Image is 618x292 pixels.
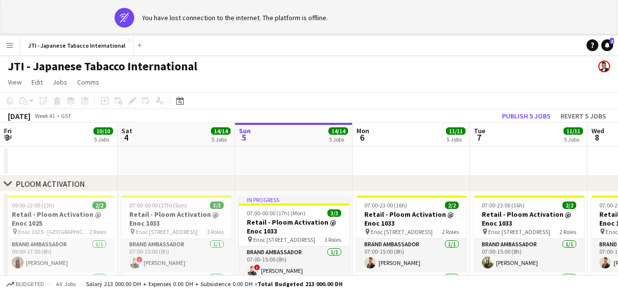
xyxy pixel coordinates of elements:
[356,126,369,135] span: Mon
[239,247,349,280] app-card-role: Brand Ambassador1/107:00-15:00 (8h)![PERSON_NAME]
[237,132,251,143] span: 5
[92,202,106,209] span: 2/2
[136,228,198,235] span: Enoc [STREET_ADDRESS]
[4,76,26,88] a: View
[121,239,232,272] app-card-role: Brand Ambassador1/107:00-15:00 (8h)![PERSON_NAME]
[8,59,197,74] h1: JTI - Japanese Tabacco International
[247,209,305,217] span: 07:00-00:00 (17h) (Mon)
[239,218,349,235] h3: Retail - Ploom Activation @ Enoc 1033
[488,228,550,235] span: Enoc [STREET_ADDRESS]
[61,112,71,119] div: GST
[54,280,78,288] span: All jobs
[53,78,67,87] span: Jobs
[445,202,459,209] span: 2/2
[120,132,132,143] span: 4
[32,112,57,119] span: Week 41
[472,132,485,143] span: 7
[4,239,114,272] app-card-role: Brand Ambassador1/109:00-17:00 (8h)[PERSON_NAME]
[557,110,610,122] button: Revert 5 jobs
[482,202,525,209] span: 07:00-23:00 (16h)
[89,228,106,235] span: 2 Roles
[324,236,341,243] span: 3 Roles
[4,210,114,228] h3: Retail - Ploom Activation @ Enoc 1025
[8,111,30,121] div: [DATE]
[5,279,46,290] button: Budgeted
[328,127,348,135] span: 14/14
[559,228,576,235] span: 2 Roles
[20,36,134,55] button: JTI - Japanese Tabacco International
[591,126,604,135] span: Wed
[442,228,459,235] span: 2 Roles
[121,126,132,135] span: Sat
[446,136,465,143] div: 5 Jobs
[258,280,343,288] span: Total Budgeted 213 000.00 DH
[142,13,328,22] div: You have lost connection to the internet. The platform is offline.
[327,209,341,217] span: 3/3
[73,76,103,88] a: Comms
[498,110,555,122] button: Publish 5 jobs
[562,202,576,209] span: 2/2
[28,76,47,88] a: Edit
[590,132,604,143] span: 8
[4,126,12,135] span: Fri
[12,202,55,209] span: 09:00-22:00 (13h)
[446,127,466,135] span: 11/11
[49,76,71,88] a: Jobs
[356,210,467,228] h3: Retail - Ploom Activation @ Enoc 1033
[2,132,12,143] span: 3
[210,202,224,209] span: 3/3
[371,228,433,235] span: Enoc [STREET_ADDRESS]
[86,280,343,288] div: Salary 213 000.00 DH + Expenses 0.00 DH + Subsistence 0.00 DH =
[598,60,610,72] app-user-avatar: munjaal choksi
[16,281,44,288] span: Budgeted
[16,179,85,189] div: PLOOM ACTIVATION
[211,136,230,143] div: 5 Jobs
[356,239,467,272] app-card-role: Brand Ambassador1/107:00-15:00 (8h)[PERSON_NAME]
[94,136,113,143] div: 5 Jobs
[121,210,232,228] h3: Retail - Ploom Activation @ Enoc 1033
[129,202,187,209] span: 07:00-00:00 (17h) (Sun)
[18,228,89,235] span: Enoc 1025 - [GEOGRAPHIC_DATA]
[207,228,224,235] span: 3 Roles
[563,127,583,135] span: 11/11
[137,257,143,263] span: !
[93,127,113,135] span: 10/10
[474,210,584,228] h3: Retail - Ploom Activation @ Enoc 1033
[239,196,349,204] div: In progress
[610,38,614,44] span: 2
[474,126,485,135] span: Tue
[364,202,407,209] span: 07:00-23:00 (16h)
[564,136,583,143] div: 5 Jobs
[254,264,260,270] span: !
[253,236,315,243] span: Enoc [STREET_ADDRESS]
[239,126,251,135] span: Sun
[211,127,231,135] span: 14/14
[329,136,348,143] div: 5 Jobs
[601,39,613,51] a: 2
[77,78,99,87] span: Comms
[8,78,22,87] span: View
[355,132,369,143] span: 6
[474,239,584,272] app-card-role: Brand Ambassador1/107:00-15:00 (8h)[PERSON_NAME]
[31,78,43,87] span: Edit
